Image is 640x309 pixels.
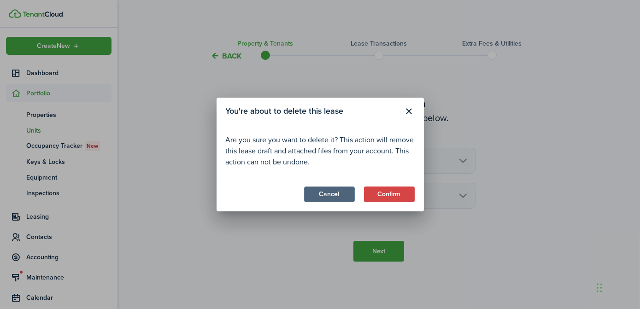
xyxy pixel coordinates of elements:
[597,274,602,302] div: Drag
[401,104,417,119] button: Close modal
[304,187,355,202] button: Cancel
[226,134,415,168] div: Are you sure you want to delete it? This action will remove this lease draft and attached files f...
[364,187,415,202] button: Confirm
[594,265,640,309] iframe: Chat Widget
[226,105,344,117] span: You're about to delete this lease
